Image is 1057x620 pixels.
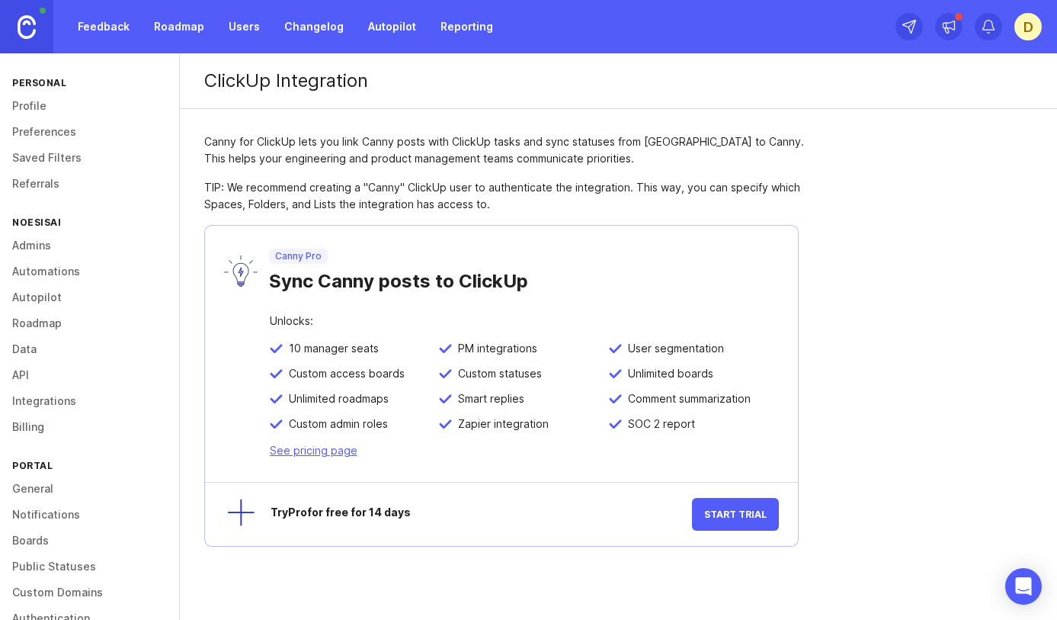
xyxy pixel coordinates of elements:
[269,264,779,293] div: Sync Canny posts to ClickUp
[219,13,269,40] a: Users
[204,133,814,167] div: Canny for ClickUp lets you link Canny posts with ClickUp tasks and sync statuses from [GEOGRAPHIC...
[452,392,524,406] span: Smart replies
[622,392,751,406] span: Comment summarization
[452,417,549,431] span: Zapier integration
[145,13,213,40] a: Roadmap
[275,13,353,40] a: Changelog
[359,13,425,40] a: Autopilot
[1014,13,1042,40] button: D
[283,392,389,406] span: Unlimited roadmaps
[271,507,692,522] div: Try Pro for free for 14 days
[69,13,139,40] a: Feedback
[180,53,1057,109] div: ClickUp Integration
[275,250,322,262] p: Canny Pro
[283,417,388,431] span: Custom admin roles
[283,367,405,381] span: Custom access boards
[622,342,724,355] span: User segmentation
[283,342,379,355] span: 10 manager seats
[270,316,779,342] div: Unlocks:
[224,255,258,287] img: lyW0TRAiArAAAAAASUVORK5CYII=
[452,367,542,381] span: Custom statuses
[270,444,357,457] a: See pricing page
[452,342,537,355] span: PM integrations
[431,13,502,40] a: Reporting
[18,15,36,39] img: Canny Home
[1005,568,1042,605] div: Open Intercom Messenger
[204,179,814,213] div: TIP: We recommend creating a "Canny" ClickUp user to authenticate the integration. This way, you ...
[622,367,713,381] span: Unlimited boards
[622,417,695,431] span: SOC 2 report
[692,498,779,531] button: Start Trial
[704,509,767,520] span: Start Trial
